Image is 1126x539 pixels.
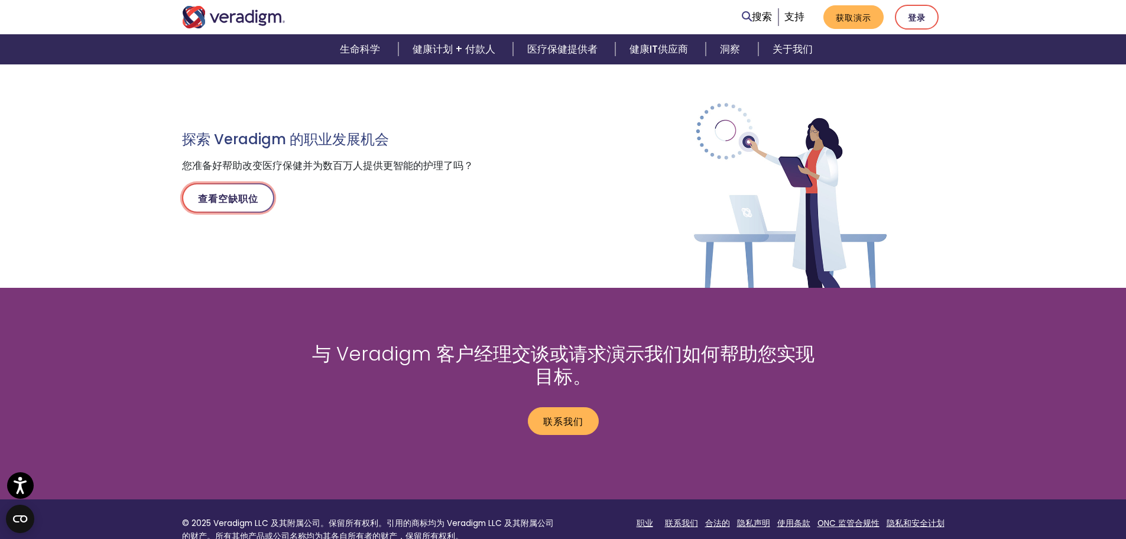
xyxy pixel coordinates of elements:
[706,34,758,64] a: 洞察
[6,505,34,533] button: Open CMP widget
[895,5,939,30] a: 登录
[908,12,926,24] font: 登录
[198,191,258,205] font: 查看空缺职位
[784,9,804,24] a: 支持
[528,407,599,436] a: 联系我们
[720,42,740,56] font: 洞察
[340,42,380,56] font: 生命科学
[665,518,698,529] a: 联系我们
[326,34,398,64] a: 生命科学
[773,42,813,56] font: 关于我们
[752,9,772,24] font: 搜索
[182,129,389,149] font: 探索 Veradigm 的职业发展机会
[312,340,815,389] font: 与 Veradigm 客户经理交谈或请求演示我们如何帮助您实现目标。
[758,34,827,64] a: 关于我们
[398,34,513,64] a: 健康计划 + 付款人
[543,415,583,428] font: 联系我们
[413,42,495,56] font: 健康计划 + 付款人
[836,12,871,24] font: 获取演示
[182,183,274,213] a: 查看空缺职位
[513,34,615,64] a: 医疗保健提供者
[817,518,880,529] a: ONC 监管合规性
[777,518,810,529] a: 使用条款
[182,158,473,173] font: 您准备好帮助改变医疗保健并为数百万人提供更智能的护理了吗？
[887,518,945,529] a: 隐私和安全计划
[737,518,770,529] a: 隐私声明
[615,34,706,64] a: 健康IT供应商
[527,42,598,56] font: 医疗保健提供者
[637,518,653,529] a: 职业
[823,5,884,29] a: 获取演示
[629,42,688,56] font: 健康IT供应商
[705,518,730,529] a: 合法的
[182,6,285,28] img: Veradigm 徽标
